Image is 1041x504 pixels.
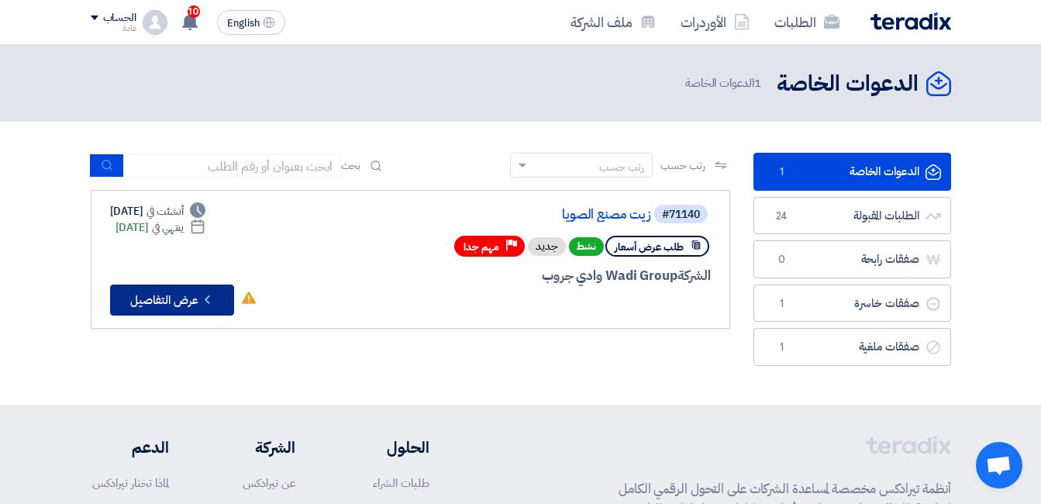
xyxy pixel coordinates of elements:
a: لماذا تختار تيرادكس [92,475,169,492]
a: الأوردرات [668,4,762,40]
span: أنشئت في [146,203,184,219]
span: 1 [773,164,791,180]
span: English [227,18,260,29]
span: الدعوات الخاصة [685,74,764,92]
span: 1 [754,74,761,91]
button: عرض التفاصيل [110,285,234,316]
div: رتب حسب [599,159,644,175]
a: زيت مصنع الصويا [341,208,651,222]
a: الطلبات [762,4,852,40]
li: الشركة [215,436,295,459]
span: رتب حسب [660,157,705,174]
a: عن تيرادكس [243,475,295,492]
a: طلبات الشراء [373,475,429,492]
div: جديد [528,237,566,256]
div: [DATE] [115,219,206,236]
input: ابحث بعنوان أو رقم الطلب [124,154,341,178]
span: 24 [773,209,791,224]
span: 10 [188,5,200,18]
a: صفقات ملغية1 [753,328,951,366]
a: ملف الشركة [558,4,668,40]
li: الحلول [342,436,429,459]
a: الطلبات المقبولة24 [753,197,951,235]
span: 1 [773,296,791,312]
span: 0 [773,252,791,268]
h2: الدعوات الخاصة [777,69,919,99]
div: غادة [91,24,136,33]
span: بحث [341,157,361,174]
a: صفقات خاسرة1 [753,285,951,323]
a: صفقات رابحة0 [753,240,951,278]
span: نشط [569,237,604,256]
div: [DATE] [110,203,206,219]
img: Teradix logo [870,12,951,30]
div: #71140 [662,209,700,220]
span: طلب عرض أسعار [615,240,684,254]
img: profile_test.png [143,10,167,35]
span: مهم جدا [464,240,499,254]
li: الدعم [91,436,169,459]
span: 1 [773,340,791,355]
a: Open chat [976,442,1022,488]
div: Wadi Group وادي جروب [338,266,711,286]
div: الحساب [103,12,136,25]
a: الدعوات الخاصة1 [753,153,951,191]
span: ينتهي في [152,219,184,236]
span: الشركة [677,266,711,285]
button: English [217,10,285,35]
